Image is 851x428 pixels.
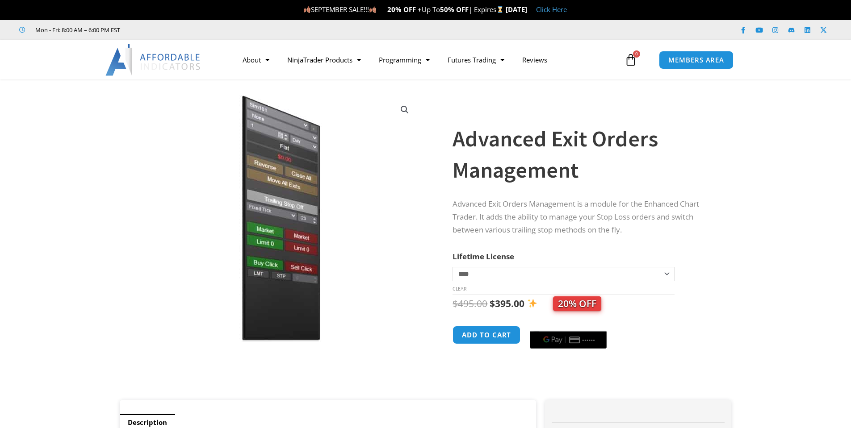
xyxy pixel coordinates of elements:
[633,50,640,58] span: 0
[453,198,713,237] p: Advanced Exit Orders Management is a module for the Enhanced Chart Trader. It adds the ability to...
[397,102,413,118] a: View full-screen image gallery
[133,25,267,34] iframe: Customer reviews powered by Trustpilot
[553,296,601,311] span: 20% OFF
[234,50,622,70] nav: Menu
[440,5,469,14] strong: 50% OFF
[583,337,596,343] text: ••••••
[490,297,524,310] bdi: 395.00
[528,299,537,308] img: ✨
[497,6,503,13] img: ⌛
[513,50,556,70] a: Reviews
[369,6,376,13] img: 🍂
[278,50,370,70] a: NinjaTrader Products
[611,47,650,73] a: 0
[659,51,734,69] a: MEMBERS AREA
[528,324,608,325] iframe: Secure express checkout frame
[668,57,724,63] span: MEMBERS AREA
[33,25,120,35] span: Mon - Fri: 8:00 AM – 6:00 PM EST
[132,95,419,342] img: AdvancedStopLossMgmt
[370,50,439,70] a: Programming
[490,297,495,310] span: $
[387,5,422,14] strong: 20% OFF +
[105,44,201,76] img: LogoAI | Affordable Indicators – NinjaTrader
[453,251,514,262] label: Lifetime License
[234,50,278,70] a: About
[453,123,713,186] h1: Advanced Exit Orders Management
[304,6,310,13] img: 🍂
[453,286,466,292] a: Clear options
[453,297,458,310] span: $
[506,5,527,14] strong: [DATE]
[530,331,607,349] button: Buy with GPay
[303,5,506,14] span: SEPTEMBER SALE!!! Up To | Expires
[453,297,487,310] bdi: 495.00
[439,50,513,70] a: Futures Trading
[453,326,520,344] button: Add to cart
[536,5,567,14] a: Click Here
